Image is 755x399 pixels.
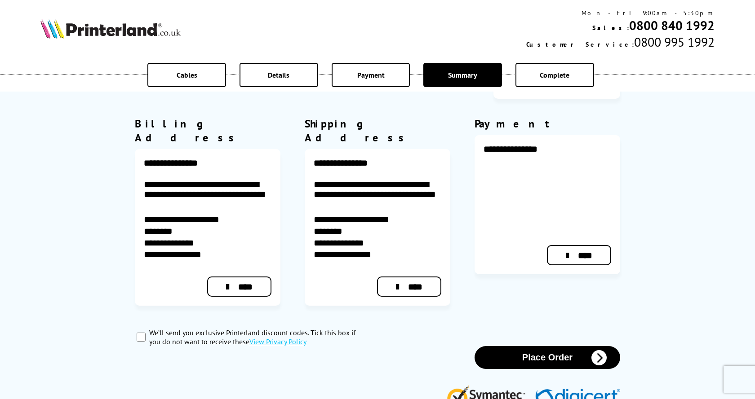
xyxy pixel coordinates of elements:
span: Sales: [592,24,629,32]
div: Billing Address [135,117,280,145]
span: Details [268,70,289,79]
a: 0800 840 1992 [629,17,715,34]
div: Shipping Address [305,117,450,145]
span: Summary [448,70,477,79]
a: modal_privacy [249,337,306,346]
span: Payment [357,70,385,79]
span: Complete [540,70,569,79]
label: We’ll send you exclusive Printerland discount codes. Tick this box if you do not want to receive ... [149,328,368,346]
img: Printerland Logo [40,19,181,39]
div: Mon - Fri 9:00am - 5:30pm [526,9,715,17]
span: 0800 995 1992 [634,34,715,50]
span: Cables [177,70,197,79]
span: Customer Service: [526,40,634,48]
button: Place Order [475,346,620,369]
div: Payment [475,117,620,131]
